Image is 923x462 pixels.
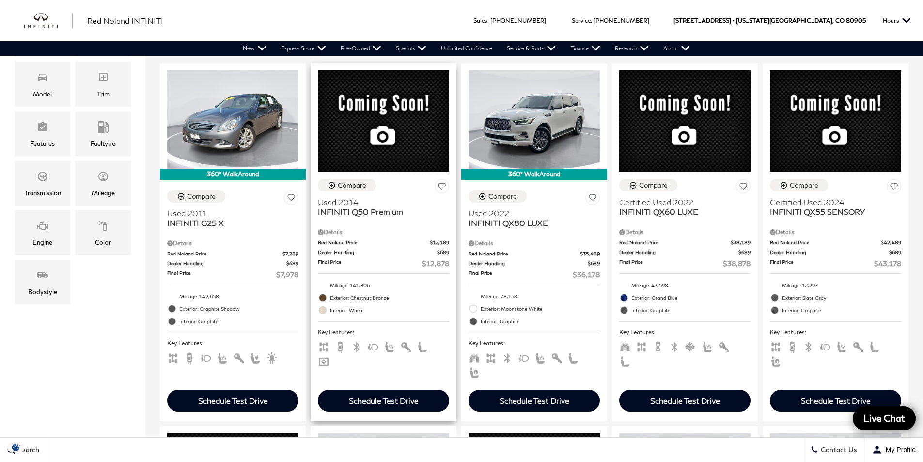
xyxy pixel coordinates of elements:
span: : [487,17,489,24]
span: Final Price [318,258,422,269]
span: Red Noland Price [167,250,282,257]
div: TransmissionTransmission [15,161,70,206]
span: $7,978 [276,270,298,280]
span: Leather Seats [619,357,631,364]
span: Heated Seats [534,353,546,361]
span: Heated Seats [217,353,228,361]
span: Final Price [469,270,573,280]
div: Pricing Details - INFINITI Q50 Premium [318,228,449,237]
span: Exterior: Moonstone White [481,304,600,314]
button: Compare Vehicle [318,179,376,191]
span: Dealer Handling [770,249,889,256]
li: Mileage: 78,158 [469,290,600,303]
a: Red Noland Price $38,189 [619,239,751,246]
a: Specials [389,41,434,56]
span: INFINITI Q50 Premium [318,207,442,217]
a: Express Store [274,41,333,56]
span: My Profile [882,446,916,454]
span: Keyless Entry [400,342,412,350]
span: Navigation Sys [318,357,329,364]
div: Model [33,89,52,99]
span: Dealer Handling [167,260,286,267]
nav: Main Navigation [235,41,697,56]
span: $35,489 [580,250,600,257]
a: Final Price $38,878 [619,258,751,269]
a: Live Chat [853,406,916,430]
div: Schedule Test Drive - INFINITI QX60 LUXE [619,390,751,412]
img: 2011 INFINITI G25 X [167,70,298,169]
span: Fueltype [97,119,109,138]
a: About [656,41,697,56]
div: Schedule Test Drive [801,396,871,405]
div: Compare [790,181,818,190]
button: Compare Vehicle [167,190,225,203]
button: Save Vehicle [736,179,751,197]
span: Red Noland Price [469,250,580,257]
span: $42,489 [881,239,901,246]
span: INFINITI QX60 LUXE [619,207,743,217]
a: Unlimited Confidence [434,41,500,56]
a: Used 2014INFINITI Q50 Premium [318,197,449,217]
button: Save Vehicle [284,190,298,208]
span: Bluetooth [351,342,362,350]
span: Trim [97,69,109,88]
span: Third Row Seats [469,353,480,361]
span: INFINITI QX55 SENSORY [770,207,894,217]
div: Schedule Test Drive - INFINITI G25 X [167,390,298,412]
span: $689 [588,260,600,267]
button: Compare Vehicle [469,190,527,203]
span: Keyless Entry [718,342,730,350]
span: Backup Camera [184,353,195,361]
div: ModelModel [15,62,70,106]
a: Red Noland INFINITI [87,15,163,27]
span: Certified Used 2024 [770,197,894,207]
a: Final Price $43,178 [770,258,901,269]
div: EngineEngine [15,210,70,255]
span: Used 2022 [469,208,593,218]
div: Compare [338,181,366,190]
button: Save Vehicle [585,190,600,208]
span: $689 [437,249,449,256]
a: Final Price $12,878 [318,258,449,269]
div: Compare [488,192,517,201]
span: Used 2014 [318,197,442,207]
a: Service & Parts [500,41,563,56]
img: 2014 INFINITI Q50 Premium [318,70,449,172]
div: MileageMileage [75,161,131,206]
span: AWD [485,353,497,361]
span: Keyless Entry [233,353,245,361]
span: $43,178 [874,258,901,269]
span: Fog Lights [819,342,831,350]
span: Certified Used 2022 [619,197,743,207]
div: Schedule Test Drive [500,396,569,405]
img: INFINITI [24,13,73,29]
span: Dealer Handling [619,249,738,256]
a: Finance [563,41,608,56]
span: $7,289 [282,250,298,257]
div: Schedule Test Drive - INFINITI QX55 SENSORY [770,390,901,412]
img: 2024 INFINITI QX55 SENSORY [770,70,901,172]
div: 360° WalkAround [461,169,607,179]
span: $689 [889,249,901,256]
span: Key Features : [770,327,901,337]
span: AWD [318,342,329,350]
span: Engine [37,218,48,237]
span: Exterior: Grand Blue [631,293,751,303]
span: Third Row Seats [619,342,631,350]
a: Used 2011INFINITI G25 X [167,208,298,228]
span: Leather Seats [417,342,428,350]
div: FeaturesFeatures [15,112,70,156]
div: Fueltype [91,138,115,149]
span: Sales [473,17,487,24]
span: Fog Lights [200,353,212,361]
span: Transmission [37,168,48,188]
span: Interior: Graphite [782,305,901,315]
div: Schedule Test Drive - INFINITI QX80 LUXE [469,390,600,412]
span: Color [97,218,109,237]
a: Final Price $36,178 [469,270,600,280]
button: Open user profile menu [865,438,923,462]
div: Bodystyle [28,287,57,297]
div: Schedule Test Drive [650,396,720,405]
div: Schedule Test Drive - INFINITI Q50 Premium [318,390,449,412]
img: 2022 INFINITI QX60 LUXE [619,70,751,172]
